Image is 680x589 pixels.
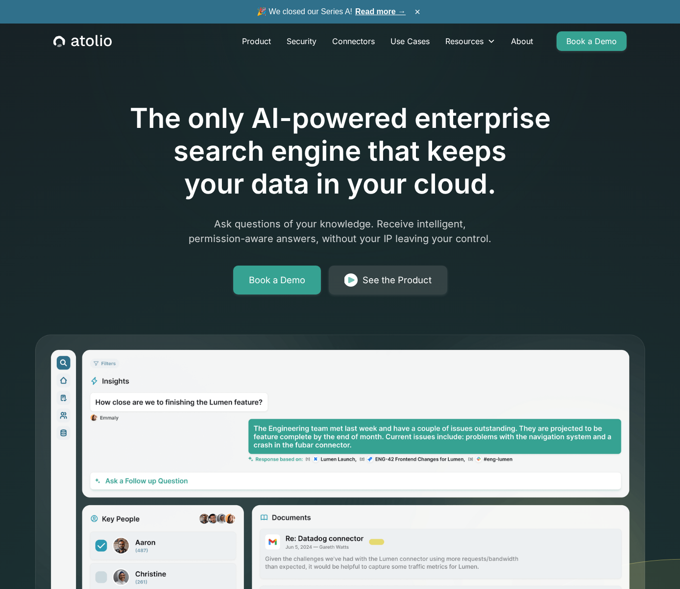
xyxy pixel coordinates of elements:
[324,31,383,51] a: Connectors
[383,31,437,51] a: Use Cases
[152,217,528,246] p: Ask questions of your knowledge. Receive intelligent, permission-aware answers, without your IP l...
[557,31,627,51] a: Book a Demo
[233,266,321,295] a: Book a Demo
[89,102,591,201] h1: The only AI-powered enterprise search engine that keeps your data in your cloud.
[445,35,484,47] div: Resources
[437,31,503,51] div: Resources
[503,31,541,51] a: About
[257,6,406,18] span: 🎉 We closed our Series A!
[355,7,406,16] a: Read more →
[279,31,324,51] a: Security
[412,6,423,17] button: ×
[234,31,279,51] a: Product
[53,35,112,48] a: home
[363,273,432,287] div: See the Product
[329,266,447,295] a: See the Product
